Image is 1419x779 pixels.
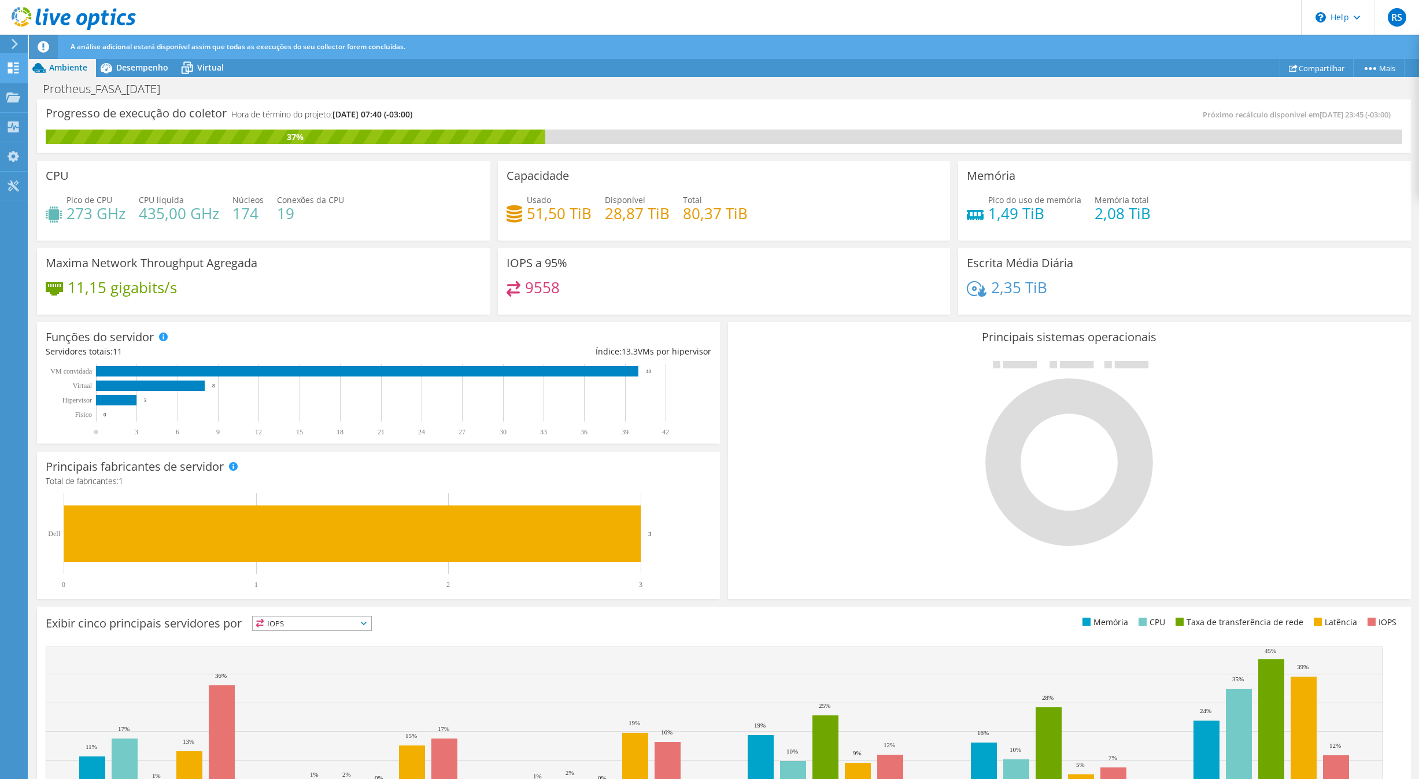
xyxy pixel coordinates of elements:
[418,428,425,436] text: 24
[1076,761,1085,768] text: 5%
[296,428,303,436] text: 15
[540,428,547,436] text: 33
[1080,616,1128,629] li: Memória
[884,741,895,748] text: 12%
[73,382,93,390] text: Virtual
[1365,616,1396,629] li: IOPS
[38,83,178,95] h1: Protheus_FASA_[DATE]
[405,732,417,739] text: 15%
[215,672,227,679] text: 36%
[50,367,92,375] text: VM convidada
[176,428,179,436] text: 6
[988,207,1081,220] h4: 1,49 TiB
[1203,109,1396,120] span: Próximo recálculo disponível em
[119,475,123,486] span: 1
[46,475,711,488] h4: Total de fabricantes:
[1010,746,1021,753] text: 10%
[212,383,215,389] text: 8
[1095,194,1149,205] span: Memória total
[118,725,130,732] text: 17%
[507,169,569,182] h3: Capacidade
[139,194,184,205] span: CPU líquida
[646,368,652,374] text: 40
[49,62,87,73] span: Ambiente
[438,725,449,732] text: 17%
[254,581,258,589] text: 1
[139,207,219,220] h4: 435,00 GHz
[231,108,412,121] h4: Hora de término do projeto:
[639,581,642,589] text: 3
[48,530,60,538] text: Dell
[277,194,344,205] span: Conexões da CPU
[46,345,378,358] div: Servidores totais:
[337,428,343,436] text: 18
[1042,694,1054,701] text: 28%
[1315,12,1326,23] svg: \n
[152,772,161,779] text: 1%
[622,428,629,436] text: 39
[967,257,1073,269] h3: Escrita Média Diária
[1173,616,1303,629] li: Taxa de transferência de rede
[605,194,645,205] span: Disponível
[853,750,862,756] text: 9%
[71,42,405,51] span: A análise adicional estará disponível assim que todas as execuções do seu collector forem concluí...
[967,169,1015,182] h3: Memória
[104,412,106,418] text: 0
[144,397,147,403] text: 3
[754,722,766,729] text: 19%
[62,396,92,404] text: Hipervisor
[683,194,702,205] span: Total
[786,748,798,755] text: 10%
[661,729,672,736] text: 16%
[629,719,640,726] text: 19%
[459,428,465,436] text: 27
[605,207,670,220] h4: 28,87 TiB
[566,769,574,776] text: 2%
[683,207,748,220] h4: 80,37 TiB
[525,281,560,294] h4: 9558
[46,331,154,344] h3: Funções do servidor
[62,581,65,589] text: 0
[581,428,587,436] text: 36
[66,194,112,205] span: Pico de CPU
[1280,59,1354,77] a: Compartilhar
[255,428,262,436] text: 12
[527,207,592,220] h4: 51,50 TiB
[135,428,138,436] text: 3
[1297,663,1309,670] text: 39%
[310,771,319,778] text: 1%
[197,62,224,73] span: Virtual
[86,743,97,750] text: 11%
[446,581,450,589] text: 2
[183,738,194,745] text: 13%
[648,530,652,537] text: 3
[1095,207,1151,220] h4: 2,08 TiB
[378,345,711,358] div: Índice: VMs por hipervisor
[1353,59,1405,77] a: Mais
[622,346,638,357] span: 13.3
[378,428,385,436] text: 21
[332,109,412,120] span: [DATE] 07:40 (-03:00)
[819,702,830,709] text: 25%
[1388,8,1406,27] span: RS
[94,428,98,436] text: 0
[527,194,551,205] span: Usado
[216,428,220,436] text: 9
[988,194,1081,205] span: Pico do uso de memória
[737,331,1402,344] h3: Principais sistemas operacionais
[46,460,224,473] h3: Principais fabricantes de servidor
[1329,742,1341,749] text: 12%
[1108,754,1117,761] text: 7%
[662,428,669,436] text: 42
[232,194,264,205] span: Núcleos
[68,281,177,294] h4: 11,15 gigabits/s
[991,281,1047,294] h4: 2,35 TiB
[66,207,125,220] h4: 273 GHz
[1136,616,1165,629] li: CPU
[75,411,92,419] tspan: Físico
[46,131,545,143] div: 37%
[113,346,122,357] span: 11
[507,257,567,269] h3: IOPS a 95%
[1311,616,1357,629] li: Latência
[1320,109,1391,120] span: [DATE] 23:45 (-03:00)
